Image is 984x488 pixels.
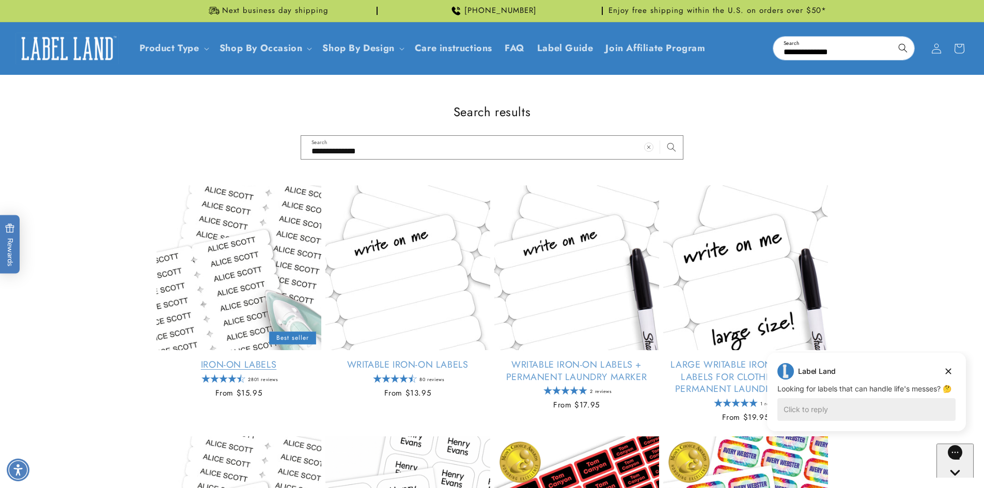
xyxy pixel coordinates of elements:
a: Writable Iron-On Labels [325,359,490,371]
span: Next business day shipping [222,6,329,16]
a: Label Guide [531,36,600,60]
a: Join Affiliate Program [599,36,711,60]
span: Join Affiliate Program [605,42,705,54]
a: Writable Iron-On Labels + Permanent Laundry Marker [494,359,659,383]
iframe: Gorgias live chat campaigns [759,351,974,447]
span: Care instructions [415,42,492,54]
summary: Product Type [133,36,213,60]
a: FAQ [498,36,531,60]
a: Label Land [12,28,123,68]
div: Accessibility Menu [7,459,29,481]
span: Rewards [5,223,15,266]
button: Search [660,136,683,159]
span: Label Guide [537,42,593,54]
a: Product Type [139,41,199,55]
span: Enjoy free shipping within the U.S. on orders over $50* [608,6,826,16]
a: Care instructions [409,36,498,60]
button: Clear search term [869,37,892,59]
a: Shop By Design [322,41,394,55]
button: Clear search term [637,136,660,159]
summary: Shop By Occasion [213,36,317,60]
h1: Search results [157,104,828,120]
iframe: Gorgias live chat messenger [936,444,974,478]
summary: Shop By Design [316,36,408,60]
img: Label Land [15,33,119,65]
iframe: Sign Up via Text for Offers [8,405,131,436]
span: FAQ [505,42,525,54]
a: Iron-On Labels [157,359,321,371]
span: [PHONE_NUMBER] [464,6,537,16]
button: Search [892,37,914,59]
span: Shop By Occasion [220,42,303,54]
a: Large Writable Iron-On Name Labels for Clothing with Permanent Laundry Marker [663,359,828,395]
